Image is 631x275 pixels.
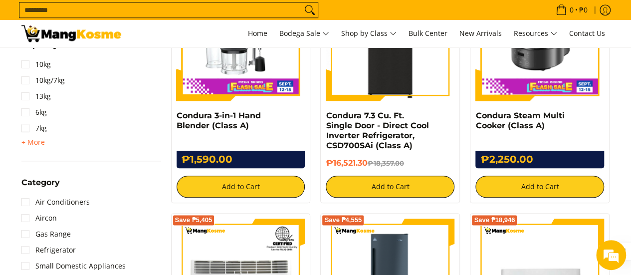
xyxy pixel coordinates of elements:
[341,27,397,40] span: Shop by Class
[21,120,47,136] a: 7kg
[409,28,447,38] span: Bulk Center
[336,20,402,47] a: Shop by Class
[177,151,305,168] h6: ₱1,590.00
[21,179,60,194] summary: Open
[568,6,575,13] span: 0
[454,20,507,47] a: New Arrivals
[475,111,564,130] a: Condura Steam Multi Cooker (Class A)
[475,176,604,198] button: Add to Cart
[474,217,515,223] span: Save ₱18,946
[21,41,58,56] summary: Open
[509,20,562,47] a: Resources
[21,136,45,148] summary: Open
[21,226,71,242] a: Gas Range
[279,27,329,40] span: Bodega Sale
[367,159,404,167] del: ₱18,357.00
[21,242,76,258] a: Refrigerator
[459,28,502,38] span: New Arrivals
[243,20,272,47] a: Home
[21,25,121,42] img: Class A | Mang Kosme
[324,217,362,223] span: Save ₱4,555
[131,20,610,47] nav: Main Menu
[21,258,126,274] a: Small Domestic Appliances
[21,210,57,226] a: Aircon
[326,158,454,168] h6: ₱16,521.30
[553,4,591,15] span: •
[175,217,212,223] span: Save ₱5,405
[21,72,65,88] a: 10kg/7kg
[326,111,428,150] a: Condura 7.3 Cu. Ft. Single Door - Direct Cool Inverter Refrigerator, CSD700SAi (Class A)
[404,20,452,47] a: Bulk Center
[302,2,318,17] button: Search
[578,6,589,13] span: ₱0
[326,176,454,198] button: Add to Cart
[21,88,51,104] a: 13kg
[177,176,305,198] button: Add to Cart
[21,138,45,146] span: + More
[564,20,610,47] a: Contact Us
[177,111,261,130] a: Condura 3-in-1 Hand Blender (Class A)
[274,20,334,47] a: Bodega Sale
[514,27,557,40] span: Resources
[21,41,58,49] span: Capacity
[21,104,47,120] a: 6kg
[21,179,60,187] span: Category
[21,56,51,72] a: 10kg
[475,151,604,168] h6: ₱2,250.00
[248,28,267,38] span: Home
[569,28,605,38] span: Contact Us
[21,194,90,210] a: Air Conditioners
